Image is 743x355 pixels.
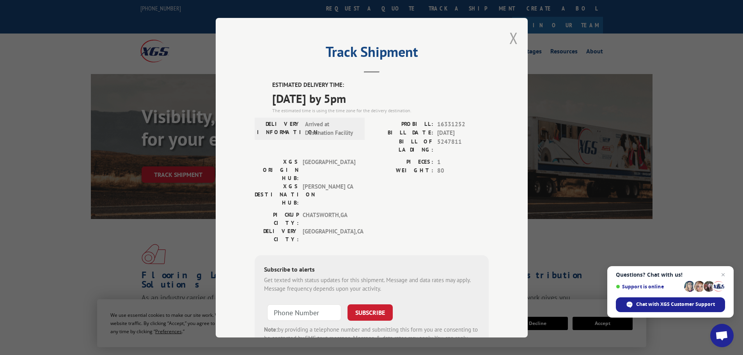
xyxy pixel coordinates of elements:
span: [PERSON_NAME] CA [303,182,355,207]
span: CHATSWORTH , GA [303,210,355,227]
label: WEIGHT: [372,166,433,175]
span: Questions? Chat with us! [616,272,725,278]
div: Open chat [710,324,734,347]
span: [DATE] [437,129,489,138]
span: Close chat [718,270,728,279]
span: 5247811 [437,137,489,154]
input: Phone Number [267,304,341,320]
button: Close modal [509,28,518,48]
span: [GEOGRAPHIC_DATA] , CA [303,227,355,243]
button: SUBSCRIBE [348,304,393,320]
span: Support is online [616,284,681,290]
strong: Note: [264,325,278,333]
label: ESTIMATED DELIVERY TIME: [272,81,489,90]
div: by providing a telephone number and submitting this form you are consenting to be contacted by SM... [264,325,479,351]
span: 80 [437,166,489,175]
label: XGS ORIGIN HUB: [255,157,299,182]
span: Chat with XGS Customer Support [636,301,715,308]
span: 16331252 [437,120,489,129]
span: [GEOGRAPHIC_DATA] [303,157,355,182]
span: 1 [437,157,489,166]
label: PIECES: [372,157,433,166]
label: BILL OF LADING: [372,137,433,154]
span: Arrived at Destination Facility [305,120,358,137]
div: Get texted with status updates for this shipment. Message and data rates may apply. Message frequ... [264,276,479,293]
h2: Track Shipment [255,46,489,61]
label: PROBILL: [372,120,433,129]
div: The estimated time is using the time zone for the delivery destination. [272,107,489,114]
label: DELIVERY INFORMATION: [257,120,301,137]
label: XGS DESTINATION HUB: [255,182,299,207]
label: PICKUP CITY: [255,210,299,227]
div: Subscribe to alerts [264,264,479,276]
label: BILL DATE: [372,129,433,138]
label: DELIVERY CITY: [255,227,299,243]
div: Chat with XGS Customer Support [616,297,725,312]
span: [DATE] by 5pm [272,89,489,107]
